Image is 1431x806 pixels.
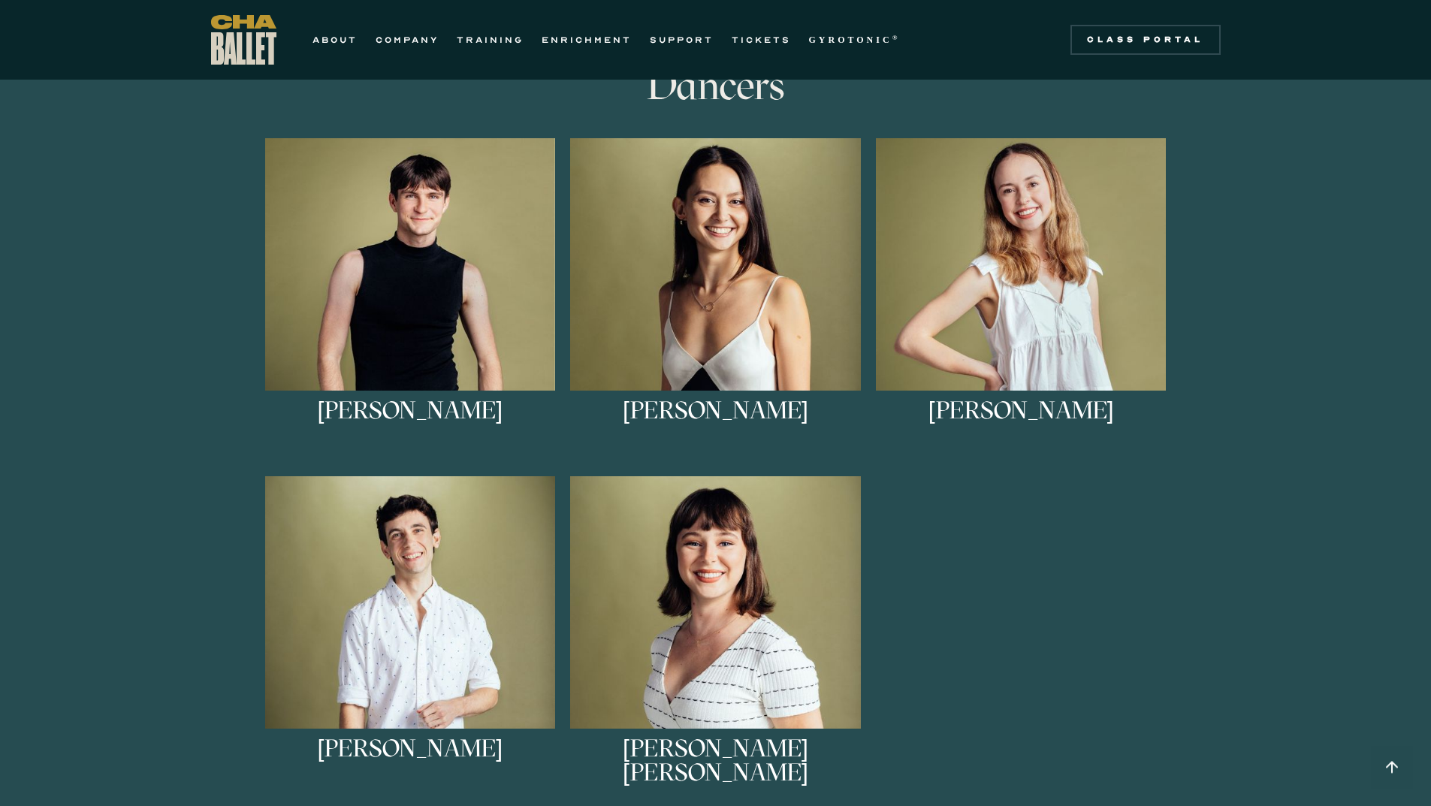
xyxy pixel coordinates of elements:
a: [PERSON_NAME] [876,138,1167,454]
h3: [PERSON_NAME] [317,736,503,786]
a: [PERSON_NAME] [570,138,861,454]
h3: [PERSON_NAME] [317,398,503,448]
strong: GYROTONIC [809,35,892,45]
a: [PERSON_NAME] [265,476,556,792]
div: Class Portal [1079,34,1212,46]
a: Class Portal [1070,25,1221,55]
a: home [211,15,276,65]
a: GYROTONIC® [809,31,901,49]
sup: ® [892,34,901,41]
a: TICKETS [732,31,791,49]
h3: [PERSON_NAME] [PERSON_NAME] [570,736,861,786]
a: SUPPORT [650,31,714,49]
a: [PERSON_NAME] [PERSON_NAME] [570,476,861,792]
a: [PERSON_NAME] [265,138,556,454]
a: ABOUT [312,31,358,49]
a: COMPANY [376,31,439,49]
h3: Dancers [472,63,960,108]
h3: [PERSON_NAME] [928,398,1114,448]
a: TRAINING [457,31,524,49]
h3: [PERSON_NAME] [623,398,808,448]
a: ENRICHMENT [542,31,632,49]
